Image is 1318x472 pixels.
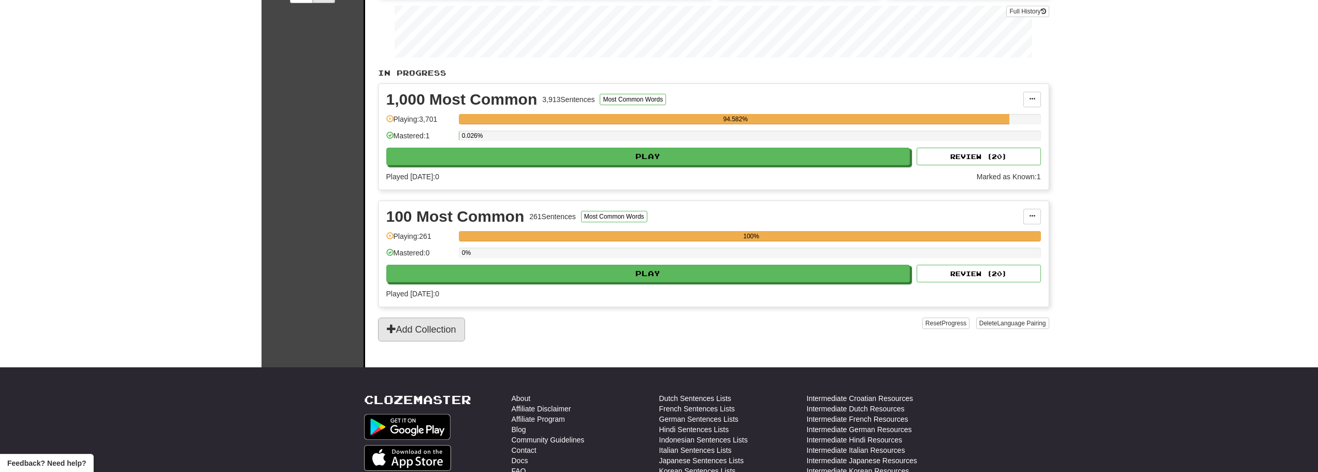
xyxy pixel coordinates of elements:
a: Clozemaster [364,393,471,406]
a: French Sentences Lists [659,404,735,414]
img: Get it on App Store [364,445,452,471]
div: Mastered: 1 [386,131,454,148]
a: Hindi Sentences Lists [659,424,729,435]
a: Intermediate Croatian Resources [807,393,913,404]
a: Full History [1006,6,1049,17]
a: Affiliate Program [512,414,565,424]
a: Intermediate Dutch Resources [807,404,905,414]
div: 261 Sentences [529,211,576,222]
span: Progress [942,320,966,327]
div: Mastered: 0 [386,248,454,265]
button: Add Collection [378,318,465,341]
div: Marked as Known: 1 [977,171,1041,182]
a: German Sentences Lists [659,414,738,424]
div: Playing: 261 [386,231,454,248]
a: Indonesian Sentences Lists [659,435,748,445]
a: Japanese Sentences Lists [659,455,744,466]
div: 100% [462,231,1041,241]
a: Contact [512,445,537,455]
a: Intermediate Japanese Resources [807,455,917,466]
button: Review (20) [917,265,1041,282]
a: Italian Sentences Lists [659,445,732,455]
button: Review (20) [917,148,1041,165]
a: Docs [512,455,528,466]
button: Play [386,148,910,165]
div: 3,913 Sentences [542,94,595,105]
button: Most Common Words [581,211,647,222]
button: DeleteLanguage Pairing [976,318,1049,329]
span: Open feedback widget [7,458,86,468]
div: Playing: 3,701 [386,114,454,131]
a: Affiliate Disclaimer [512,404,571,414]
a: Intermediate Hindi Resources [807,435,902,445]
span: Played [DATE]: 0 [386,173,439,181]
div: 94.582% [462,114,1009,124]
a: Community Guidelines [512,435,585,445]
div: 1,000 Most Common [386,92,538,107]
div: 100 Most Common [386,209,525,224]
button: ResetProgress [922,318,969,329]
a: About [512,393,531,404]
a: Intermediate Italian Resources [807,445,905,455]
button: Most Common Words [600,94,666,105]
a: Blog [512,424,526,435]
a: Dutch Sentences Lists [659,393,731,404]
a: Intermediate French Resources [807,414,908,424]
p: In Progress [378,68,1049,78]
button: Play [386,265,910,282]
img: Get it on Google Play [364,414,451,440]
a: Intermediate German Resources [807,424,912,435]
span: Language Pairing [997,320,1046,327]
span: Played [DATE]: 0 [386,290,439,298]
